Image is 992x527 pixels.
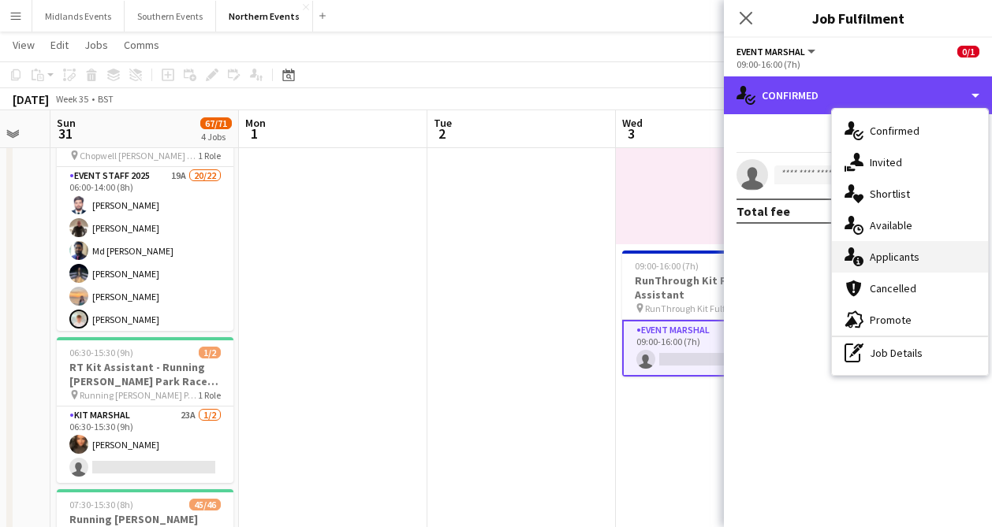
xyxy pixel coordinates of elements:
span: 31 [54,124,76,143]
span: 3 [620,124,643,143]
span: 1/2 [199,347,221,358]
div: Invited [832,147,988,178]
span: Mon [245,116,266,130]
span: 1 [243,124,266,143]
span: Event Marshal [737,46,805,58]
span: 45/46 [189,499,221,510]
span: 2 [431,124,452,143]
a: Comms [117,35,166,55]
span: 09:00-16:00 (7h) [635,260,699,272]
button: Northern Events [216,1,313,32]
a: Jobs [78,35,114,55]
h3: RunThrough Kit Fulfilment Assistant [622,273,799,302]
button: Event Marshal [737,46,818,58]
span: Edit [50,38,69,52]
button: Midlands Events [32,1,125,32]
div: Confirmed [724,76,992,114]
span: Sun [57,116,76,130]
span: RunThrough Kit Fulfilment Assistant [645,302,763,314]
span: 0/1 [957,46,979,58]
div: 09:00-16:00 (7h) [737,58,979,70]
span: 1 Role [198,389,221,401]
button: Southern Events [125,1,216,32]
a: View [6,35,41,55]
div: Applicants [832,241,988,273]
span: Chopwell [PERSON_NAME] 5k, 10k & 10 Mile [80,150,198,161]
div: Available [832,210,988,241]
app-job-card: 06:30-15:30 (9h)1/2RT Kit Assistant - Running [PERSON_NAME] Park Races & Duathlon Running [PERSON... [57,337,233,483]
div: Shortlist [832,178,988,210]
div: Promote [832,304,988,336]
span: 06:30-15:30 (9h) [69,347,133,358]
app-card-role: Event Marshal1A0/109:00-16:00 (7h) [622,320,799,377]
span: 07:30-15:30 (8h) [69,499,133,510]
span: 1 Role [198,150,221,161]
h3: RT Kit Assistant - Running [PERSON_NAME] Park Races & Duathlon [57,360,233,388]
span: Running [PERSON_NAME] Park Races & Duathlon [80,389,198,401]
span: Tue [434,116,452,130]
div: Job Details [832,337,988,369]
div: BST [98,93,114,105]
span: Wed [622,116,643,130]
span: Week 35 [52,93,91,105]
div: 4 Jobs [201,131,231,143]
app-job-card: 09:00-16:00 (7h)0/1RunThrough Kit Fulfilment Assistant RunThrough Kit Fulfilment Assistant1 RoleE... [622,251,799,377]
a: Edit [44,35,75,55]
app-card-role: Kit Marshal23A1/206:30-15:30 (9h)[PERSON_NAME] [57,406,233,483]
h3: Job Fulfilment [724,8,992,28]
span: Jobs [84,38,108,52]
app-job-card: 06:00-14:00 (8h)20/22Chopwell [PERSON_NAME] 5k, 10k & 10 Miles & [PERSON_NAME] Chopwell [PERSON_N... [57,98,233,331]
div: Total fee [737,203,790,219]
div: Cancelled [832,273,988,304]
div: Confirmed [832,115,988,147]
span: 67/71 [200,117,232,129]
span: Comms [124,38,159,52]
span: View [13,38,35,52]
div: [DATE] [13,91,49,107]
